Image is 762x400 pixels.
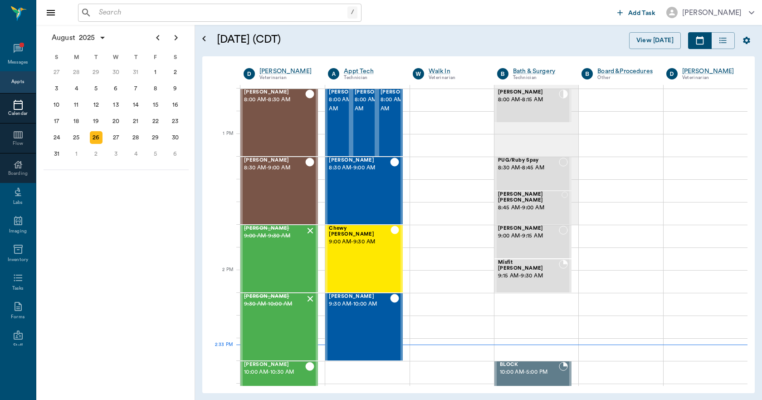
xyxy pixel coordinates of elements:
[494,157,571,191] div: NOT_CONFIRMED, 8:30 AM - 8:45 AM
[169,148,181,160] div: Saturday, September 6, 2025
[498,203,562,212] span: 8:45 AM - 9:00 AM
[129,66,142,79] div: Thursday, July 31, 2025
[90,148,103,160] div: Tuesday, September 2, 2025
[325,225,402,293] div: CHECKED_OUT, 9:00 AM - 9:30 AM
[498,89,559,95] span: [PERSON_NAME]
[429,74,484,82] div: Veterinarian
[70,66,83,79] div: Monday, July 28, 2025
[500,362,559,368] span: BLOCK
[149,115,162,128] div: Friday, August 22, 2025
[355,95,400,114] span: 8:00 AM - 8:30 AM
[11,314,24,321] div: Forms
[666,68,678,79] div: D
[110,148,122,160] div: Wednesday, September 3, 2025
[244,226,305,232] span: [PERSON_NAME]
[513,74,568,82] div: Technician
[351,89,377,157] div: CHECKED_OUT, 8:00 AM - 8:30 AM
[169,131,181,144] div: Saturday, August 30, 2025
[8,59,29,66] div: Messages
[240,89,318,157] div: CHECKED_OUT, 8:00 AM - 8:30 AM
[129,131,142,144] div: Thursday, August 28, 2025
[129,82,142,95] div: Thursday, August 7, 2025
[494,89,571,123] div: CHECKED_IN, 8:00 AM - 8:15 AM
[498,95,559,104] span: 8:00 AM - 8:15 AM
[50,31,77,44] span: August
[259,67,314,76] a: [PERSON_NAME]
[110,115,122,128] div: Wednesday, August 20, 2025
[129,115,142,128] div: Thursday, August 21, 2025
[244,368,305,377] span: 10:00 AM - 10:30 AM
[244,362,305,368] span: [PERSON_NAME]
[659,4,762,21] button: [PERSON_NAME]
[70,82,83,95] div: Monday, August 4, 2025
[498,192,562,203] span: [PERSON_NAME] [PERSON_NAME]
[329,163,390,173] span: 8:30 AM - 9:00 AM
[240,225,318,293] div: NO_SHOW, 9:00 AM - 9:30 AM
[597,67,653,76] div: Board &Procedures
[90,131,103,144] div: Today, Tuesday, August 26, 2025
[325,293,402,361] div: CHECKED_OUT, 9:30 AM - 10:00 AM
[210,129,233,152] div: 1 PM
[149,99,162,111] div: Friday, August 15, 2025
[513,67,568,76] a: Bath & Surgery
[629,32,681,49] button: View [DATE]
[12,285,24,292] div: Tasks
[355,89,400,95] span: [PERSON_NAME]
[50,99,63,111] div: Sunday, August 10, 2025
[70,99,83,111] div: Monday, August 11, 2025
[129,99,142,111] div: Thursday, August 14, 2025
[244,294,305,300] span: [PERSON_NAME]
[110,99,122,111] div: Wednesday, August 13, 2025
[497,68,508,79] div: B
[347,6,357,19] div: /
[50,148,63,160] div: Sunday, August 31, 2025
[149,131,162,144] div: Friday, August 29, 2025
[169,66,181,79] div: Saturday, August 2, 2025
[244,158,305,163] span: [PERSON_NAME]
[70,115,83,128] div: Monday, August 18, 2025
[167,29,185,47] button: Next page
[381,95,426,114] span: 8:00 AM - 8:30 AM
[329,158,390,163] span: [PERSON_NAME]
[581,68,593,79] div: B
[50,82,63,95] div: Sunday, August 3, 2025
[42,4,60,22] button: Close drawer
[50,131,63,144] div: Sunday, August 24, 2025
[70,148,83,160] div: Monday, September 1, 2025
[67,50,87,64] div: M
[90,99,103,111] div: Tuesday, August 12, 2025
[498,158,559,163] span: PUG/Ruby Spay
[126,50,146,64] div: T
[169,82,181,95] div: Saturday, August 9, 2025
[413,68,424,79] div: W
[240,157,318,225] div: CHECKED_OUT, 8:30 AM - 9:00 AM
[110,131,122,144] div: Wednesday, August 27, 2025
[498,226,559,232] span: [PERSON_NAME]
[344,74,399,82] div: Technician
[86,50,106,64] div: T
[47,29,111,47] button: August2025
[47,50,67,64] div: S
[244,232,305,241] span: 9:00 AM - 9:30 AM
[9,369,31,391] iframe: Intercom live chat
[244,95,305,104] span: 8:00 AM - 8:30 AM
[9,228,27,235] div: Imaging
[329,89,374,95] span: [PERSON_NAME]
[165,50,185,64] div: S
[329,294,390,300] span: [PERSON_NAME]
[682,67,737,76] a: [PERSON_NAME]
[110,66,122,79] div: Wednesday, July 30, 2025
[95,6,347,19] input: Search
[244,300,305,309] span: 9:30 AM - 10:00 AM
[344,67,399,76] div: Appt Tech
[77,31,97,44] span: 2025
[129,148,142,160] div: Thursday, September 4, 2025
[494,225,571,259] div: NOT_CONFIRMED, 9:00 AM - 9:15 AM
[70,131,83,144] div: Monday, August 25, 2025
[328,68,339,79] div: A
[244,68,255,79] div: D
[498,163,559,173] span: 8:30 AM - 8:45 AM
[329,237,390,247] span: 9:00 AM - 9:30 AM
